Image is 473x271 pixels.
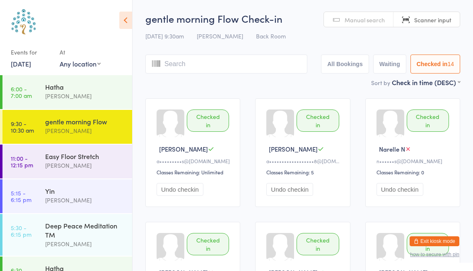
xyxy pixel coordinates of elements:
time: 11:00 - 12:15 pm [11,155,33,168]
a: 9:30 -10:30 amgentle morning Flow[PERSON_NAME] [2,110,132,144]
div: n••••••s@[DOMAIN_NAME] [376,157,451,164]
input: Search [145,55,307,74]
label: Sort by [371,78,390,87]
time: 5:30 - 6:15 pm [11,224,31,238]
a: 5:30 -6:15 pmDeep Peace Meditation TM[PERSON_NAME] [2,214,132,256]
a: 11:00 -12:15 pmEasy Floor Stretch[PERSON_NAME] [2,145,132,178]
div: At [60,45,101,59]
button: how to secure with pin [410,252,459,257]
button: Waiting [373,55,406,74]
div: gentle morning Flow [45,117,125,126]
span: [PERSON_NAME] [269,145,318,153]
div: Check in time (DESC) [392,78,460,87]
span: [PERSON_NAME] [159,145,208,153]
div: [PERSON_NAME] [45,161,125,170]
span: Scanner input [414,16,451,24]
div: Checked in [297,233,339,255]
span: [PERSON_NAME] [197,32,243,40]
time: 9:30 - 10:30 am [11,120,34,133]
div: a••••••••••••••••••8@[DOMAIN_NAME] [266,157,341,164]
div: Checked in [187,233,229,255]
a: [DATE] [11,59,31,68]
button: Exit kiosk mode [410,236,459,246]
div: [PERSON_NAME] [45,239,125,249]
button: Checked in14 [410,55,460,74]
button: Undo checkin [266,183,313,196]
div: Yin [45,186,125,195]
div: a•••••••••s@[DOMAIN_NAME] [157,157,232,164]
div: Deep Peace Meditation TM [45,221,125,239]
span: Manual search [345,16,385,24]
time: 6:00 - 7:00 am [11,86,32,99]
img: Australian School of Meditation & Yoga [8,6,39,37]
button: All Bookings [321,55,369,74]
a: 5:15 -6:15 pmYin[PERSON_NAME] [2,179,132,213]
div: Checked in [407,233,449,255]
div: Checked in [407,109,449,132]
a: 6:00 -7:00 amHatha[PERSON_NAME] [2,75,132,109]
button: Undo checkin [376,183,423,196]
div: Easy Floor Stretch [45,152,125,161]
div: Checked in [297,109,339,132]
button: Undo checkin [157,183,203,196]
span: Narelle N [379,145,405,153]
div: [PERSON_NAME] [45,126,125,135]
h2: gentle morning Flow Check-in [145,12,460,25]
div: Checked in [187,109,229,132]
div: Classes Remaining: 0 [376,169,451,176]
div: 14 [447,61,454,67]
div: Classes Remaining: 5 [266,169,341,176]
span: [DATE] 9:30am [145,32,184,40]
div: [PERSON_NAME] [45,91,125,101]
div: Hatha [45,82,125,91]
div: Any location [60,59,101,68]
time: 5:15 - 6:15 pm [11,190,31,203]
div: Classes Remaining: Unlimited [157,169,232,176]
div: [PERSON_NAME] [45,195,125,205]
div: Events for [11,45,51,59]
span: Back Room [256,32,286,40]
